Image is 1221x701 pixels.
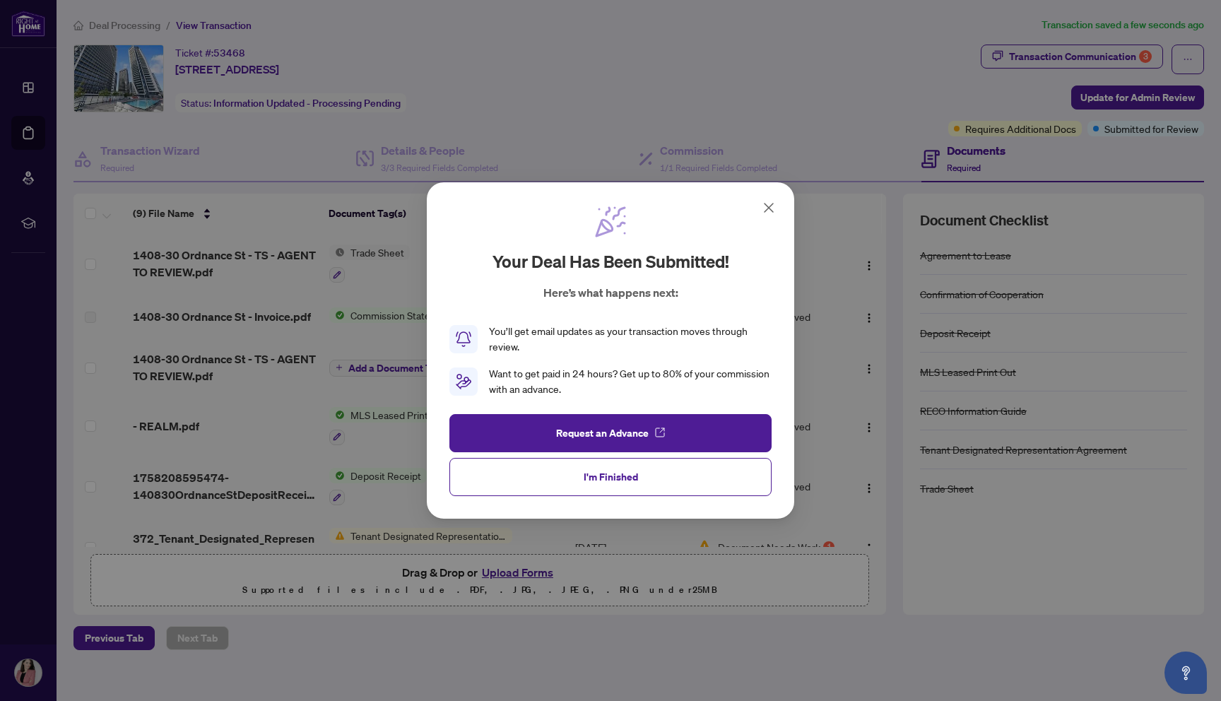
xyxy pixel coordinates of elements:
p: Here’s what happens next: [543,284,678,301]
button: Request an Advance [449,414,772,452]
span: Request an Advance [556,422,649,444]
div: You’ll get email updates as your transaction moves through review. [489,324,772,355]
button: I'm Finished [449,458,772,496]
span: I'm Finished [584,466,638,488]
h2: Your deal has been submitted! [492,250,729,273]
div: Want to get paid in 24 hours? Get up to 80% of your commission with an advance. [489,366,772,397]
button: Open asap [1164,652,1207,694]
